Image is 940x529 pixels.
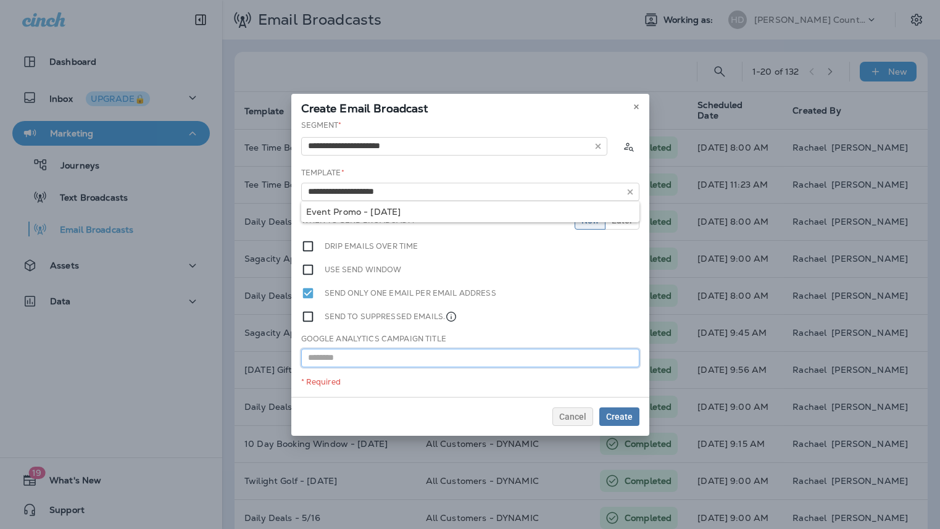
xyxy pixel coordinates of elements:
label: Send to suppressed emails. [325,310,458,323]
span: Later [612,216,633,225]
div: * Required [301,377,639,387]
span: Create [606,412,633,421]
label: Use send window [325,263,402,277]
div: Event Promo - [DATE] [306,207,634,217]
label: Send only one email per email address [325,286,496,300]
div: Create Email Broadcast [291,94,649,120]
button: Create [599,407,639,426]
button: Cancel [552,407,593,426]
label: Drip emails over time [325,240,418,253]
button: Calculate the estimated number of emails to be sent based on selected segment. (This could take a... [617,135,639,157]
label: Google Analytics Campaign Title [301,334,446,344]
span: Now [581,216,599,225]
label: Segment [301,120,342,130]
span: Cancel [559,412,586,421]
label: Template [301,168,344,178]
